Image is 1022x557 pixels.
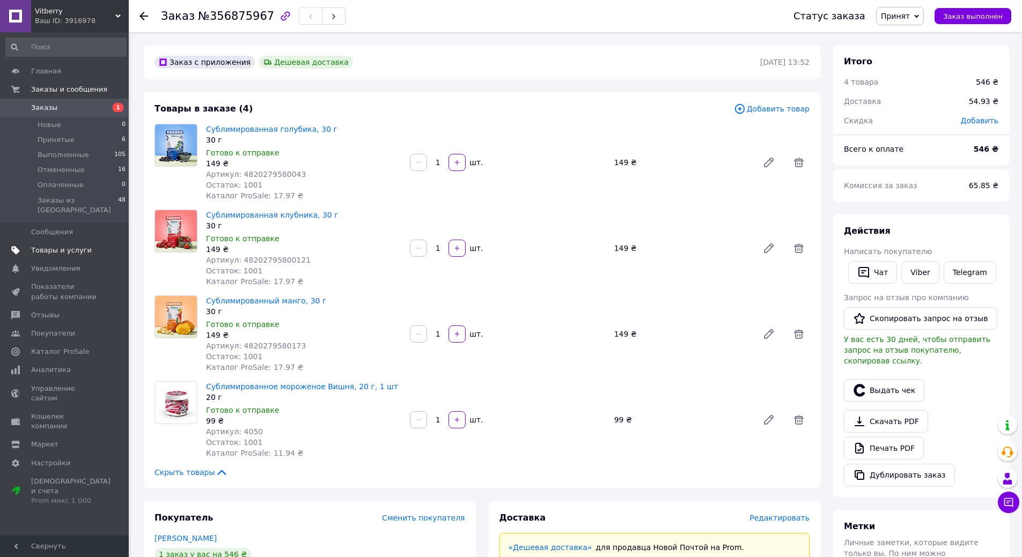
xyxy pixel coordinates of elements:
[758,323,780,345] a: Редактировать
[974,145,998,153] b: 546 ₴
[38,180,84,190] span: Оплаченные
[844,247,932,256] span: Написать покупателю
[206,320,280,329] span: Готово к отправке
[31,477,111,506] span: [DEMOGRAPHIC_DATA] и счета
[118,165,126,175] span: 16
[31,365,71,375] span: Аналитика
[206,244,401,255] div: 149 ₴
[844,181,917,190] span: Комиссия за заказ
[155,467,228,478] span: Скрыть товары
[206,382,398,391] a: Сублимированное мороженое Вишня, 20 г, 1 шт
[206,352,262,361] span: Остаток: 1001
[844,226,891,236] span: Действия
[206,158,401,169] div: 149 ₴
[35,6,115,16] span: Vitberry
[155,296,197,338] img: Сублимированный манго, 30 г
[122,135,126,145] span: 6
[31,264,80,273] span: Уведомления
[38,150,89,160] span: Выполненные
[610,241,754,256] div: 149 ₴
[758,237,780,259] a: Редактировать
[467,157,484,168] div: шт.
[31,66,61,76] span: Главная
[844,410,928,433] a: Скачать PDF
[935,8,1011,24] button: Заказ выполнен
[35,16,129,26] div: Ваш ID: 3916978
[467,414,484,425] div: шт.
[760,58,810,66] time: [DATE] 13:52
[206,125,337,133] a: Сублимированная голубика, 30 г
[206,392,401,403] div: 20 г
[155,534,217,543] a: [PERSON_NAME]
[206,234,280,243] span: Готово к отправке
[788,237,810,259] span: Удалить
[31,246,92,255] span: Товары и услуги
[848,261,897,284] button: Чат
[5,38,127,57] input: Поиск
[844,307,997,330] button: Скопировать запрос на отзыв
[155,513,213,523] span: Покупатель
[259,56,353,69] div: Дешевая доставка
[844,379,924,402] button: Выдать чек
[382,514,465,522] span: Сменить покупателя
[38,196,118,215] span: Заказы из [GEOGRAPHIC_DATA]
[509,542,801,553] div: для продавца Новой Почтой на Prom.
[206,330,401,340] div: 149 ₴
[976,77,998,87] div: 546 ₴
[155,56,255,69] div: Заказ с приложения
[788,409,810,430] span: Удалить
[844,464,955,486] button: Дублировать заказ
[31,85,107,94] span: Заказы и сообщения
[467,329,484,339] div: шт.
[118,196,126,215] span: 48
[844,116,873,125] span: Скидка
[31,282,99,301] span: Показатели работы компании
[38,165,84,175] span: Отмененные
[901,261,939,284] a: Viber
[467,243,484,254] div: шт.
[881,12,910,20] span: Принят
[206,306,401,317] div: 30 г
[31,227,73,237] span: Сообщения
[206,427,263,436] span: Артикул: 4050
[206,341,306,350] span: Артикул: 4820279580173
[31,458,70,468] span: Настройки
[793,11,865,21] div: Статус заказа
[155,210,197,252] img: Сублимированная клубника, 30 г
[155,103,253,114] span: Товары в заказе (4)
[610,326,754,341] div: 149 ₴
[788,323,810,345] span: Удалить
[114,150,126,160] span: 105
[206,415,401,426] div: 99 ₴
[499,513,546,523] span: Доставка
[206,449,303,457] span: Каталог ProSale: 11.94 ₴
[944,261,996,284] a: Telegram
[734,103,810,115] span: Добавить товар
[844,56,872,66] span: Итого
[610,412,754,427] div: 99 ₴
[139,11,148,21] div: Вернуться назад
[206,438,262,447] span: Остаток: 1001
[38,135,75,145] span: Принятые
[31,440,58,449] span: Маркет
[206,181,262,189] span: Остаток: 1001
[961,116,998,125] span: Добавить
[38,120,61,130] span: Новые
[758,152,780,173] a: Редактировать
[998,492,1019,513] button: Чат с покупателем
[844,335,990,365] span: У вас есть 30 дней, чтобы отправить запрос на отзыв покупателю, скопировав ссылку.
[969,181,998,190] span: 65.85 ₴
[31,412,99,431] span: Кошелек компании
[198,10,274,23] span: №356875967
[206,266,262,275] span: Остаток: 1001
[844,145,903,153] span: Всего к оплате
[31,347,89,357] span: Каталог ProSale
[844,97,881,106] span: Доставка
[844,521,875,531] span: Метки
[206,220,401,231] div: 30 г
[31,329,75,338] span: Покупатели
[122,120,126,130] span: 0
[758,409,780,430] a: Редактировать
[161,10,195,23] span: Заказ
[206,363,303,372] span: Каталог ProSale: 17.97 ₴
